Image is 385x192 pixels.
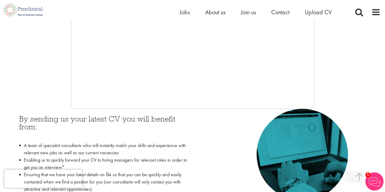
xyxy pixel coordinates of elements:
[241,8,256,16] a: Join us
[271,8,289,16] a: Contact
[180,8,190,16] a: Jobs
[365,172,383,190] img: Chatbot
[365,172,370,177] span: 1
[305,8,332,16] a: Upload CV
[19,142,188,156] li: A team of specialist consultants who will instantly match your skills and experience with relevan...
[19,156,188,171] li: Enabling us to quickly forward your CV to hiring managers for relevant roles in order to get you ...
[19,115,188,139] h3: By sending us your latest CV you will benefit from:
[205,8,226,16] a: About us
[4,170,82,188] iframe: reCAPTCHA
